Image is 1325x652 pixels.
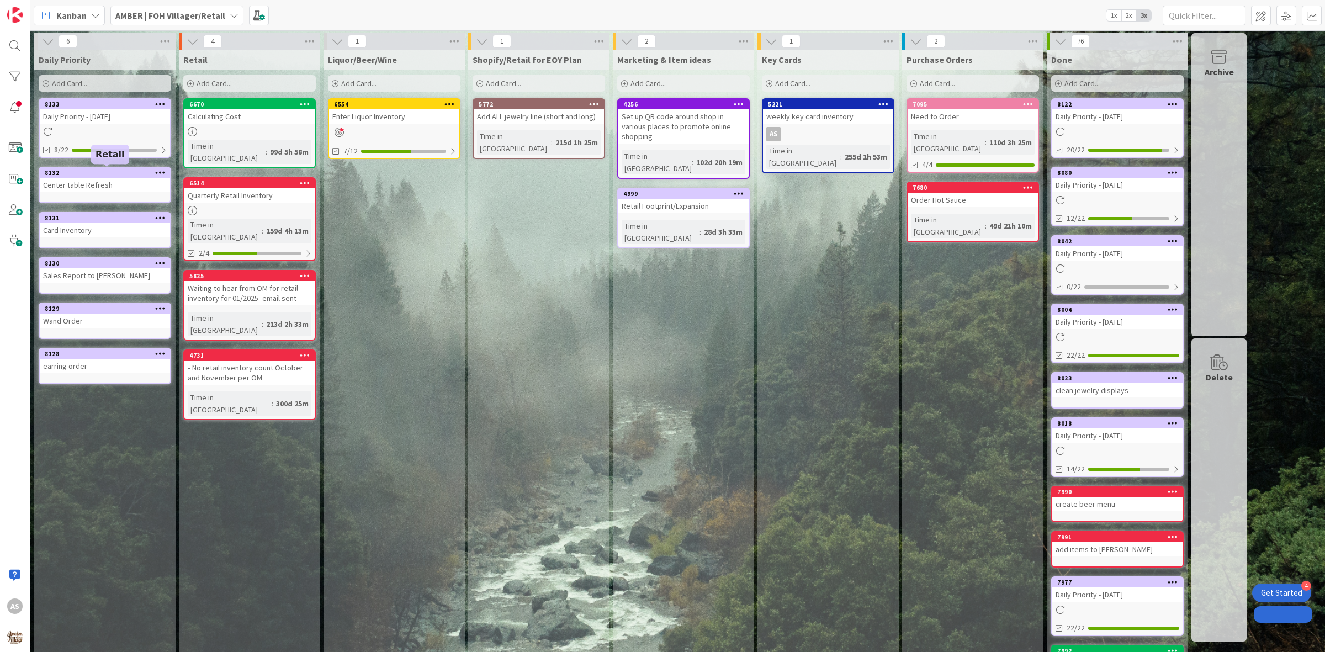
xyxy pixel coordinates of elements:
[1067,144,1085,156] span: 20/22
[199,247,209,259] span: 2/4
[908,99,1038,124] div: 7095Need to Order
[1051,417,1184,477] a: 8018Daily Priority - [DATE]14/22
[474,99,604,109] div: 5772
[1067,463,1085,475] span: 14/22
[1067,349,1085,361] span: 22/22
[96,149,125,160] h5: Retail
[766,145,840,169] div: Time in [GEOGRAPHIC_DATA]
[1052,305,1183,329] div: 8004Daily Priority - [DATE]
[7,7,23,23] img: Visit kanbanzone.com
[762,98,894,173] a: 5221weekly key card inventoryASTime in [GEOGRAPHIC_DATA]:255d 1h 53m
[184,178,315,188] div: 6514
[272,397,273,410] span: :
[492,35,511,48] span: 1
[1052,383,1183,397] div: clean jewelry displays
[40,99,170,109] div: 8133
[1052,99,1183,109] div: 8122
[985,220,987,232] span: :
[40,213,170,223] div: 8131
[618,189,749,199] div: 4999
[183,270,316,341] a: 5825Waiting to hear from OM for retail inventory for 01/2025- email sentTime in [GEOGRAPHIC_DATA]...
[1052,168,1183,178] div: 8080
[183,54,208,65] span: Retail
[45,305,170,312] div: 8129
[913,100,1038,108] div: 7095
[775,78,810,88] span: Add Card...
[183,177,316,261] a: 6514Quarterly Retail InventoryTime in [GEOGRAPHIC_DATA]:159d 4h 13m2/4
[59,35,77,48] span: 6
[1057,237,1183,245] div: 8042
[911,130,985,155] div: Time in [GEOGRAPHIC_DATA]
[188,140,266,164] div: Time in [GEOGRAPHIC_DATA]
[348,35,367,48] span: 1
[188,391,272,416] div: Time in [GEOGRAPHIC_DATA]
[617,188,750,248] a: 4999Retail Footprint/ExpansionTime in [GEOGRAPHIC_DATA]:28d 3h 33m
[987,136,1035,149] div: 110d 3h 25m
[189,352,315,359] div: 4731
[189,100,315,108] div: 6670
[184,271,315,305] div: 5825Waiting to hear from OM for retail inventory for 01/2025- email sent
[40,213,170,237] div: 8131Card Inventory
[920,78,955,88] span: Add Card...
[40,268,170,283] div: Sales Report to [PERSON_NAME]
[45,100,170,108] div: 8133
[1252,584,1311,602] div: Open Get Started checklist, remaining modules: 4
[40,99,170,124] div: 8133Daily Priority - [DATE]
[52,78,87,88] span: Add Card...
[188,219,262,243] div: Time in [GEOGRAPHIC_DATA]
[334,100,459,108] div: 6554
[263,318,311,330] div: 213d 2h 33m
[477,130,551,155] div: Time in [GEOGRAPHIC_DATA]
[1051,54,1072,65] span: Done
[1205,65,1234,78] div: Archive
[328,98,460,159] a: 6554Enter Liquor Inventory7/12
[1052,109,1183,124] div: Daily Priority - [DATE]
[618,99,749,144] div: 4256Set up QR code around shop in various places to promote online shopping
[1052,373,1183,383] div: 8023
[907,98,1039,173] a: 7095Need to OrderTime in [GEOGRAPHIC_DATA]:110d 3h 25m4/4
[474,109,604,124] div: Add ALL jewelry line (short and long)
[618,199,749,213] div: Retail Footprint/Expansion
[618,99,749,109] div: 4256
[618,109,749,144] div: Set up QR code around shop in various places to promote online shopping
[1051,576,1184,636] a: 7977Daily Priority - [DATE]22/22
[273,397,311,410] div: 300d 25m
[262,318,263,330] span: :
[1057,533,1183,541] div: 7991
[782,35,801,48] span: 1
[1052,587,1183,602] div: Daily Priority - [DATE]
[7,598,23,614] div: AS
[7,629,23,645] img: avatar
[618,189,749,213] div: 4999Retail Footprint/Expansion
[45,350,170,358] div: 8128
[1052,542,1183,556] div: add items to [PERSON_NAME]
[39,257,171,294] a: 8130Sales Report to [PERSON_NAME]
[1067,281,1081,293] span: 0/22
[1064,78,1100,88] span: Add Card...
[184,178,315,203] div: 6514Quarterly Retail Inventory
[1052,497,1183,511] div: create beer menu
[987,220,1035,232] div: 49d 21h 10m
[1106,10,1121,21] span: 1x
[479,100,604,108] div: 5772
[1052,532,1183,556] div: 7991add items to [PERSON_NAME]
[1052,99,1183,124] div: 8122Daily Priority - [DATE]
[842,151,890,163] div: 255d 1h 53m
[1057,420,1183,427] div: 8018
[263,225,311,237] div: 159d 4h 13m
[1057,488,1183,496] div: 7990
[1067,622,1085,634] span: 22/22
[1052,487,1183,511] div: 7990create beer menu
[1052,315,1183,329] div: Daily Priority - [DATE]
[54,144,68,156] span: 8/22
[1052,418,1183,428] div: 8018
[40,304,170,328] div: 8129Wand Order
[701,226,745,238] div: 28d 3h 33m
[768,100,893,108] div: 5221
[1052,373,1183,397] div: 8023clean jewelry displays
[39,167,171,203] a: 8132Center table Refresh
[908,99,1038,109] div: 7095
[1057,169,1183,177] div: 8080
[763,109,893,124] div: weekly key card inventory
[763,127,893,141] div: AS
